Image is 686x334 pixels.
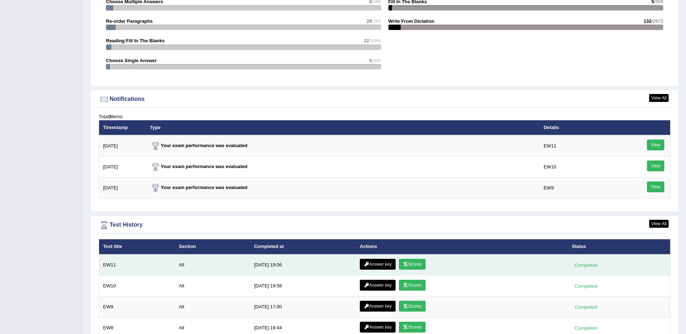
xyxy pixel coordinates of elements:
[369,38,381,43] span: /1098
[106,58,157,63] strong: Choose Single Answer
[360,280,396,291] a: Answer key
[399,259,426,270] a: Scores
[540,157,627,177] td: EW10
[250,254,356,276] td: [DATE] 19:06
[367,18,372,24] span: 28
[647,140,664,150] a: View
[99,135,146,157] td: [DATE]
[150,143,248,148] strong: Your exam performance was evaluated
[150,185,248,190] strong: Your exam performance was evaluated
[99,254,175,276] td: EW11
[99,177,146,198] td: [DATE]
[360,301,396,312] a: Answer key
[360,322,396,333] a: Answer key
[175,275,250,296] td: All
[651,18,663,24] span: /2873
[99,157,146,177] td: [DATE]
[372,58,381,63] span: /336
[572,282,600,290] div: Completed
[99,275,175,296] td: EW10
[108,114,111,119] b: 3
[540,120,627,135] th: Details
[572,303,600,311] div: Completed
[150,164,248,169] strong: Your exam performance was evaluated
[647,181,664,192] a: View
[99,113,670,120] div: Total items.
[356,239,568,254] th: Actions
[399,280,426,291] a: Scores
[364,38,369,43] span: 22
[99,296,175,317] td: EW9
[649,220,669,228] a: View All
[399,301,426,312] a: Scores
[99,239,175,254] th: Test title
[388,18,435,24] strong: Write From Dictation
[175,254,250,276] td: All
[250,239,356,254] th: Completed at
[175,296,250,317] td: All
[106,38,165,43] strong: Reading:Fill In The Blanks
[99,220,670,231] div: Test History
[372,18,381,24] span: /784
[649,94,669,102] a: View All
[572,324,600,332] div: Completed
[540,177,627,198] td: EW9
[250,275,356,296] td: [DATE] 19:58
[572,261,600,269] div: Completed
[540,135,627,157] td: EW11
[146,120,540,135] th: Type
[99,94,670,105] div: Notifications
[568,239,670,254] th: Status
[644,18,652,24] span: 132
[106,18,153,24] strong: Re-order Paragraphs
[399,322,426,333] a: Scores
[647,160,664,171] a: View
[369,58,372,63] span: 5
[99,120,146,135] th: Timestamp
[360,259,396,270] a: Answer key
[250,296,356,317] td: [DATE] 17:00
[175,239,250,254] th: Section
